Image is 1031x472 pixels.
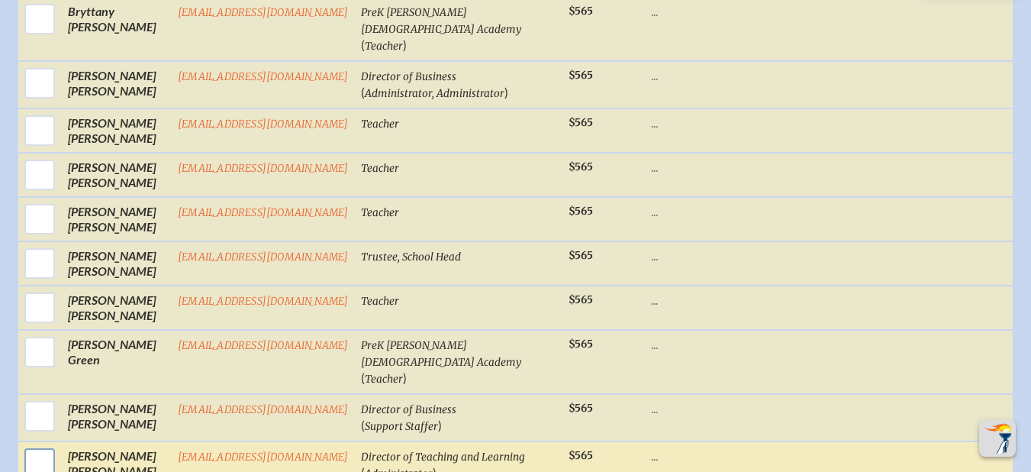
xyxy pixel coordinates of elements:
[651,115,761,131] p: ...
[178,206,349,219] a: [EMAIL_ADDRESS][DOMAIN_NAME]
[403,37,407,52] span: )
[361,418,365,432] span: (
[569,5,593,18] span: $565
[569,338,593,351] span: $565
[361,339,521,369] span: PreK [PERSON_NAME][DEMOGRAPHIC_DATA] Academy
[62,330,172,394] td: [PERSON_NAME] Green
[62,197,172,241] td: [PERSON_NAME] [PERSON_NAME]
[651,204,761,219] p: ...
[178,6,349,19] a: [EMAIL_ADDRESS][DOMAIN_NAME]
[365,373,403,386] span: Teacher
[178,295,349,308] a: [EMAIL_ADDRESS][DOMAIN_NAME]
[651,160,761,175] p: ...
[569,249,593,262] span: $565
[62,241,172,286] td: [PERSON_NAME] [PERSON_NAME]
[178,339,349,352] a: [EMAIL_ADDRESS][DOMAIN_NAME]
[504,85,508,99] span: )
[361,451,525,464] span: Director of Teaching and Learning
[178,451,349,464] a: [EMAIL_ADDRESS][DOMAIN_NAME]
[569,293,593,306] span: $565
[62,61,172,108] td: [PERSON_NAME] [PERSON_NAME]
[569,160,593,173] span: $565
[62,394,172,441] td: [PERSON_NAME] [PERSON_NAME]
[651,337,761,352] p: ...
[403,370,407,385] span: )
[361,370,365,385] span: (
[62,108,172,153] td: [PERSON_NAME] [PERSON_NAME]
[569,69,593,82] span: $565
[361,162,399,175] span: Teacher
[569,205,593,218] span: $565
[361,85,365,99] span: (
[178,403,349,416] a: [EMAIL_ADDRESS][DOMAIN_NAME]
[651,448,761,464] p: ...
[651,68,761,83] p: ...
[651,248,761,263] p: ...
[361,37,365,52] span: (
[62,286,172,330] td: [PERSON_NAME] [PERSON_NAME]
[178,162,349,175] a: [EMAIL_ADDRESS][DOMAIN_NAME]
[438,418,442,432] span: )
[365,87,504,100] span: Administrator, Administrator
[361,6,521,36] span: PreK [PERSON_NAME][DEMOGRAPHIC_DATA] Academy
[361,70,456,83] span: Director of Business
[651,401,761,416] p: ...
[178,70,349,83] a: [EMAIL_ADDRESS][DOMAIN_NAME]
[979,420,1016,457] button: Scroll Top
[365,40,403,53] span: Teacher
[361,403,456,416] span: Director of Business
[361,118,399,131] span: Teacher
[569,449,593,462] span: $565
[178,251,349,263] a: [EMAIL_ADDRESS][DOMAIN_NAME]
[62,153,172,197] td: [PERSON_NAME] [PERSON_NAME]
[365,420,438,433] span: Support Staffer
[982,423,1013,454] img: To the top
[569,116,593,129] span: $565
[651,293,761,308] p: ...
[361,251,461,263] span: Trustee, School Head
[361,295,399,308] span: Teacher
[651,4,761,19] p: ...
[569,402,593,415] span: $565
[178,118,349,131] a: [EMAIL_ADDRESS][DOMAIN_NAME]
[361,206,399,219] span: Teacher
